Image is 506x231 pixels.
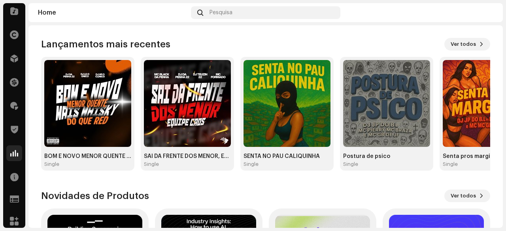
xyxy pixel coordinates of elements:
[44,60,131,147] img: 1198fa57-eca0-426d-a850-7234181a588b
[343,161,358,167] div: Single
[343,60,430,147] img: 9177a9f3-1dde-46c1-83a7-800fb06cdad1
[244,60,330,147] img: 988c4392-28c3-4f79-8b65-f1046f0b86b0
[443,161,458,167] div: Single
[144,153,231,160] div: SAI DA FRENTE DOS MENOR, EQUIPE CAOS
[44,153,131,160] div: BOM E NOVO MENOR QUENTE VS MAIS WHISKY DO QUE RED
[451,36,476,52] span: Ver todos
[144,161,159,167] div: Single
[44,161,59,167] div: Single
[38,9,188,16] div: Home
[41,38,170,51] h3: Lançamentos mais recentes
[41,190,149,202] h3: Novidades de Produtos
[144,60,231,147] img: 2961a79f-5d4c-4fd8-89cd-067426a8d5c3
[244,161,259,167] div: Single
[444,190,490,202] button: Ver todos
[444,38,490,51] button: Ver todos
[481,6,493,19] img: 7b092bcd-1f7b-44aa-9736-f4bc5021b2f1
[451,188,476,204] span: Ver todos
[210,9,232,16] span: Pesquisa
[244,153,330,160] div: SENTA NO PAU CALIQUINHA
[343,153,430,160] div: Postura de psico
